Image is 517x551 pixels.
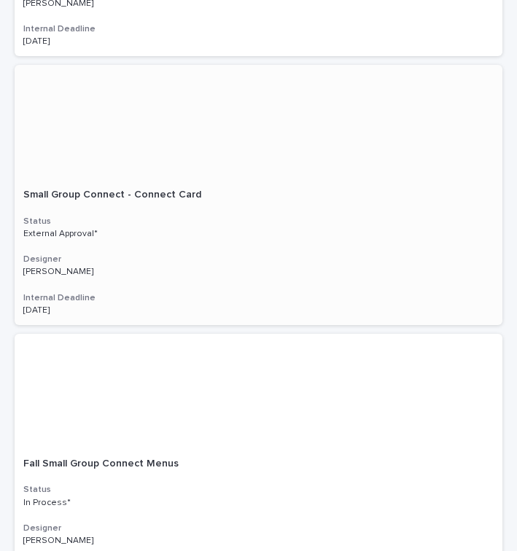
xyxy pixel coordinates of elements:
p: [DATE] [23,305,206,316]
h3: Internal Deadline [23,23,494,35]
h3: Status [23,484,494,496]
p: [DATE] [23,36,206,47]
p: In Process* [23,498,206,508]
p: External Approval* [23,229,206,239]
a: Small Group Connect - Connect CardSmall Group Connect - Connect Card StatusExternal Approval*Desi... [15,65,502,325]
p: [PERSON_NAME] [23,533,96,546]
h3: Designer [23,523,494,534]
h3: Status [23,216,494,227]
p: Fall Small Group Connect Menus [23,455,182,470]
h3: Internal Deadline [23,292,494,304]
p: [PERSON_NAME] [23,264,96,277]
h3: Designer [23,254,494,265]
p: Small Group Connect - Connect Card [23,186,204,201]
